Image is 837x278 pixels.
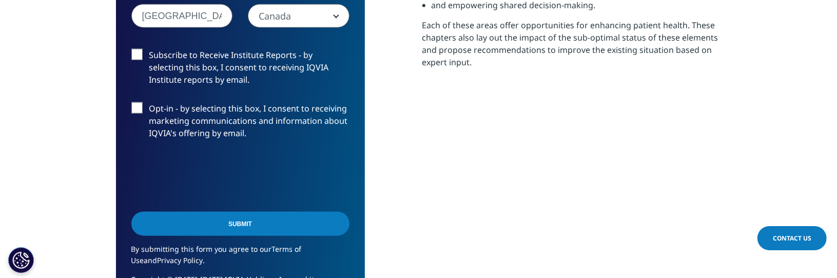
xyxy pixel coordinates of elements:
span: Canada [248,4,349,28]
span: Canada [248,5,349,28]
input: Submit [131,212,349,236]
button: Cookies Settings [8,247,34,273]
p: By submitting this form you agree to our and . [131,244,349,274]
span: Contact Us [773,234,811,243]
a: Contact Us [757,226,827,250]
p: Each of these areas offer opportunities for enhancing patient health. These chapters also lay out... [422,19,722,76]
a: Privacy Policy [158,255,203,265]
label: Subscribe to Receive Institute Reports - by selecting this box, I consent to receiving IQVIA Inst... [131,49,349,91]
label: Opt-in - by selecting this box, I consent to receiving marketing communications and information a... [131,102,349,145]
iframe: reCAPTCHA [131,156,287,196]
